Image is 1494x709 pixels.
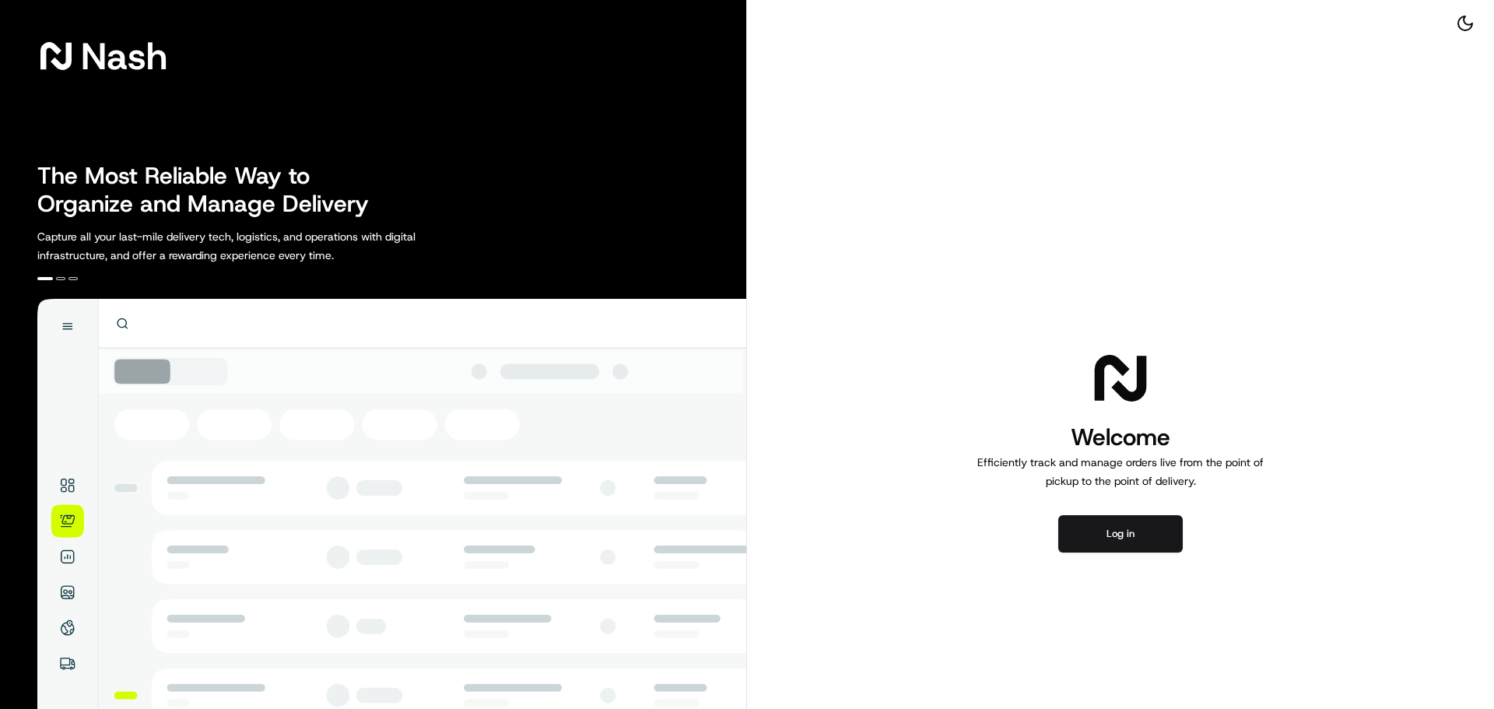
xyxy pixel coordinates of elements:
h1: Welcome [971,422,1270,453]
p: Capture all your last-mile delivery tech, logistics, and operations with digital infrastructure, ... [37,227,486,265]
button: Log in [1058,515,1183,553]
span: Nash [81,40,167,72]
p: Efficiently track and manage orders live from the point of pickup to the point of delivery. [971,453,1270,490]
h2: The Most Reliable Way to Organize and Manage Delivery [37,162,386,218]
